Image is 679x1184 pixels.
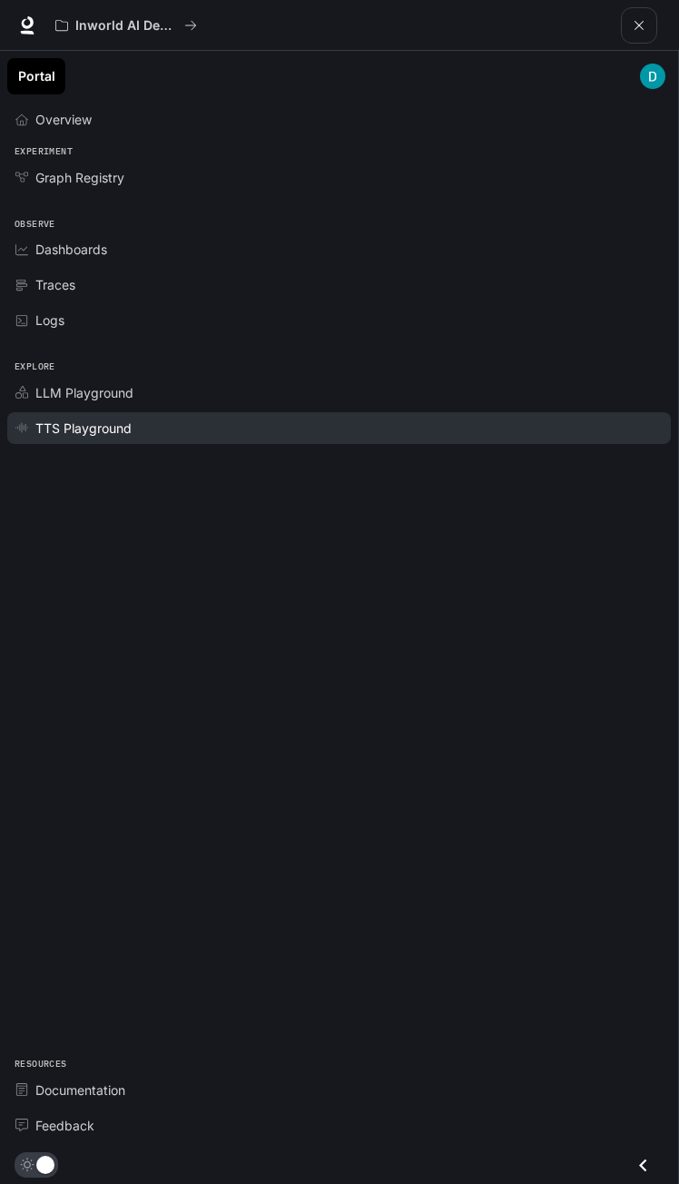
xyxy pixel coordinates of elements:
[621,7,657,44] button: open drawer
[635,58,671,94] button: User avatar
[7,377,671,409] a: LLM Playground
[7,58,65,94] a: Portal
[7,233,671,265] a: Dashboards
[35,1116,94,1135] span: Feedback
[35,383,133,402] span: LLM Playground
[7,162,671,193] a: Graph Registry
[7,104,671,135] a: Overview
[35,1080,125,1100] span: Documentation
[35,168,124,187] span: Graph Registry
[35,275,75,294] span: Traces
[47,7,205,44] button: All workspaces
[36,1154,54,1174] span: Dark mode toggle
[75,18,177,34] p: Inworld AI Demos
[35,419,132,438] span: TTS Playground
[7,304,671,336] a: Logs
[35,240,107,259] span: Dashboards
[7,1110,671,1141] a: Feedback
[623,1147,664,1184] button: Close drawer
[7,269,671,301] a: Traces
[35,311,64,330] span: Logs
[7,412,671,444] a: TTS Playground
[35,110,92,129] span: Overview
[7,1074,671,1106] a: Documentation
[640,64,665,89] img: User avatar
